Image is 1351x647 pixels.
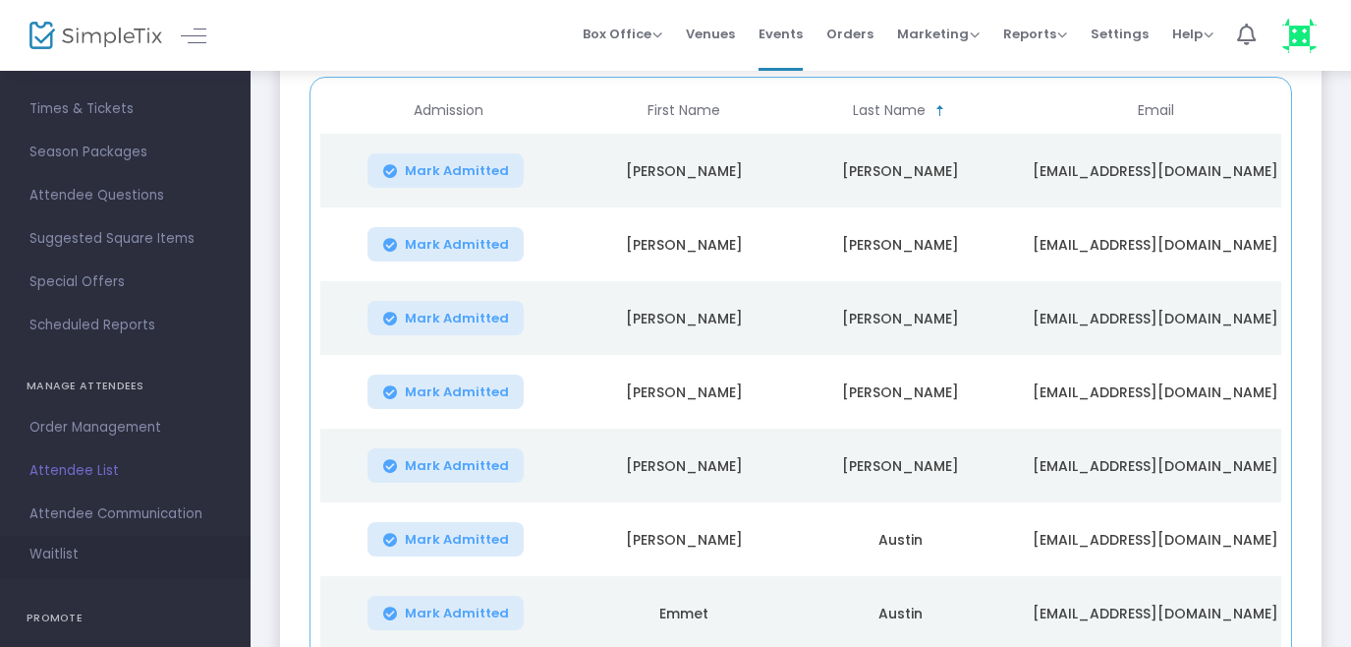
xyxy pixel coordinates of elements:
td: [EMAIL_ADDRESS][DOMAIN_NAME] [1008,355,1303,429]
button: Mark Admitted [367,448,525,483]
button: Mark Admitted [367,227,525,262]
span: Mark Admitted [405,237,509,253]
td: [PERSON_NAME] [792,207,1008,281]
td: [PERSON_NAME] [576,281,792,355]
span: Email [1138,102,1174,119]
td: [EMAIL_ADDRESS][DOMAIN_NAME] [1008,429,1303,502]
span: Sortable [932,103,948,119]
span: Attendee Questions [29,183,221,208]
span: Reports [1003,25,1067,43]
span: Order Management [29,415,221,441]
button: Mark Admitted [367,301,525,335]
td: [PERSON_NAME] [792,281,1008,355]
button: Mark Admitted [367,153,525,188]
td: [PERSON_NAME] [576,134,792,207]
span: Suggested Square Items [29,226,221,252]
td: Austin [792,502,1008,576]
span: Orders [826,9,873,59]
h4: MANAGE ATTENDEES [27,367,224,406]
button: Mark Admitted [367,596,525,630]
td: [EMAIL_ADDRESS][DOMAIN_NAME] [1008,134,1303,207]
span: First Name [647,102,720,119]
span: Mark Admitted [405,458,509,474]
button: Mark Admitted [367,375,525,409]
span: Attendee List [29,458,221,484]
span: Mark Admitted [405,311,509,326]
span: Mark Admitted [405,606,509,621]
span: Waitlist [29,545,79,564]
td: [PERSON_NAME] [576,355,792,429]
td: [PERSON_NAME] [576,502,792,576]
td: [PERSON_NAME] [576,429,792,502]
td: [PERSON_NAME] [576,207,792,281]
span: Events [759,9,803,59]
span: Last Name [853,102,926,119]
span: Admission [414,102,483,119]
td: [EMAIL_ADDRESS][DOMAIN_NAME] [1008,502,1303,576]
span: Help [1172,25,1213,43]
span: Settings [1091,9,1149,59]
td: [EMAIL_ADDRESS][DOMAIN_NAME] [1008,207,1303,281]
span: Scheduled Reports [29,313,221,338]
span: Venues [686,9,735,59]
span: Attendee Communication [29,501,221,527]
span: Times & Tickets [29,96,221,122]
button: Mark Admitted [367,522,525,557]
h4: PROMOTE [27,599,224,638]
span: Mark Admitted [405,532,509,548]
span: Mark Admitted [405,163,509,179]
span: Season Packages [29,140,221,165]
span: Mark Admitted [405,384,509,400]
td: [PERSON_NAME] [792,355,1008,429]
span: Special Offers [29,269,221,295]
span: Marketing [897,25,980,43]
span: Box Office [583,25,662,43]
td: [PERSON_NAME] [792,429,1008,502]
td: [EMAIL_ADDRESS][DOMAIN_NAME] [1008,281,1303,355]
td: [PERSON_NAME] [792,134,1008,207]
